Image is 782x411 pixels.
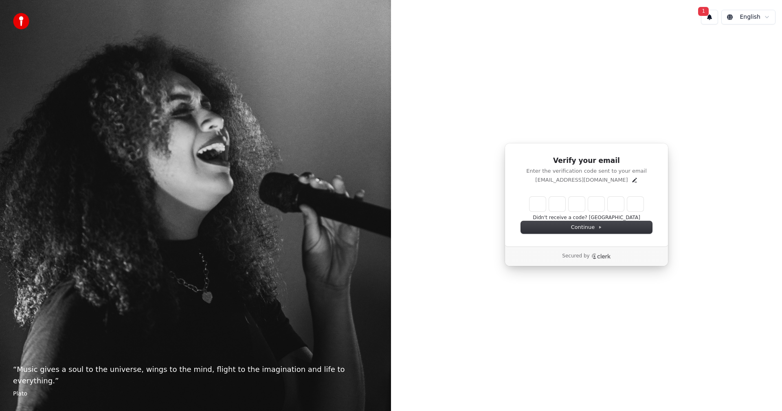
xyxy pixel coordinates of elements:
[529,197,644,211] input: Enter verification code
[698,7,709,16] span: 1
[571,224,602,231] span: Continue
[521,167,652,175] p: Enter the verification code sent to your email
[521,221,652,233] button: Continue
[701,10,718,24] button: 1
[535,176,628,184] p: [EMAIL_ADDRESS][DOMAIN_NAME]
[631,177,638,183] button: Edit
[13,13,29,29] img: youka
[562,253,589,259] p: Secured by
[521,156,652,166] h1: Verify your email
[591,253,611,259] a: Clerk logo
[13,364,378,387] p: “ Music gives a soul to the universe, wings to the mind, flight to the imagination and life to ev...
[533,215,640,221] button: Didn't receive a code? [GEOGRAPHIC_DATA]
[13,390,378,398] footer: Plato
